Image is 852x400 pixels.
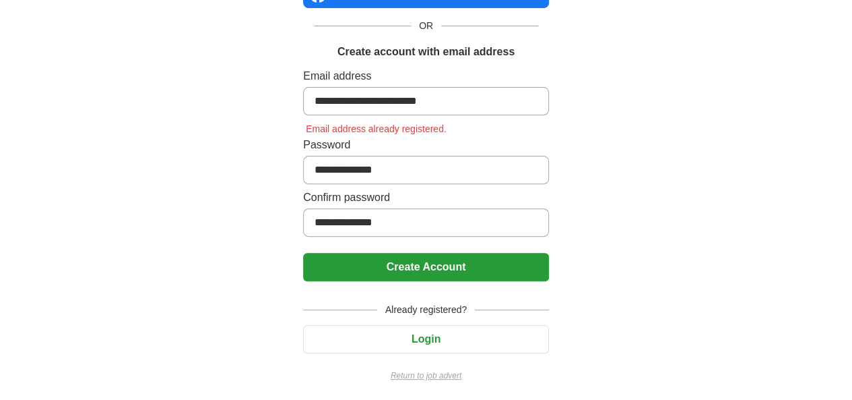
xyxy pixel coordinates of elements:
[303,325,549,353] button: Login
[303,137,549,153] label: Password
[303,190,549,206] label: Confirm password
[303,123,449,134] span: Email address already registered.
[303,370,549,382] a: Return to job advert
[377,303,475,317] span: Already registered?
[303,68,549,84] label: Email address
[337,44,515,60] h1: Create account with email address
[411,19,441,33] span: OR
[303,333,549,345] a: Login
[303,253,549,281] button: Create Account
